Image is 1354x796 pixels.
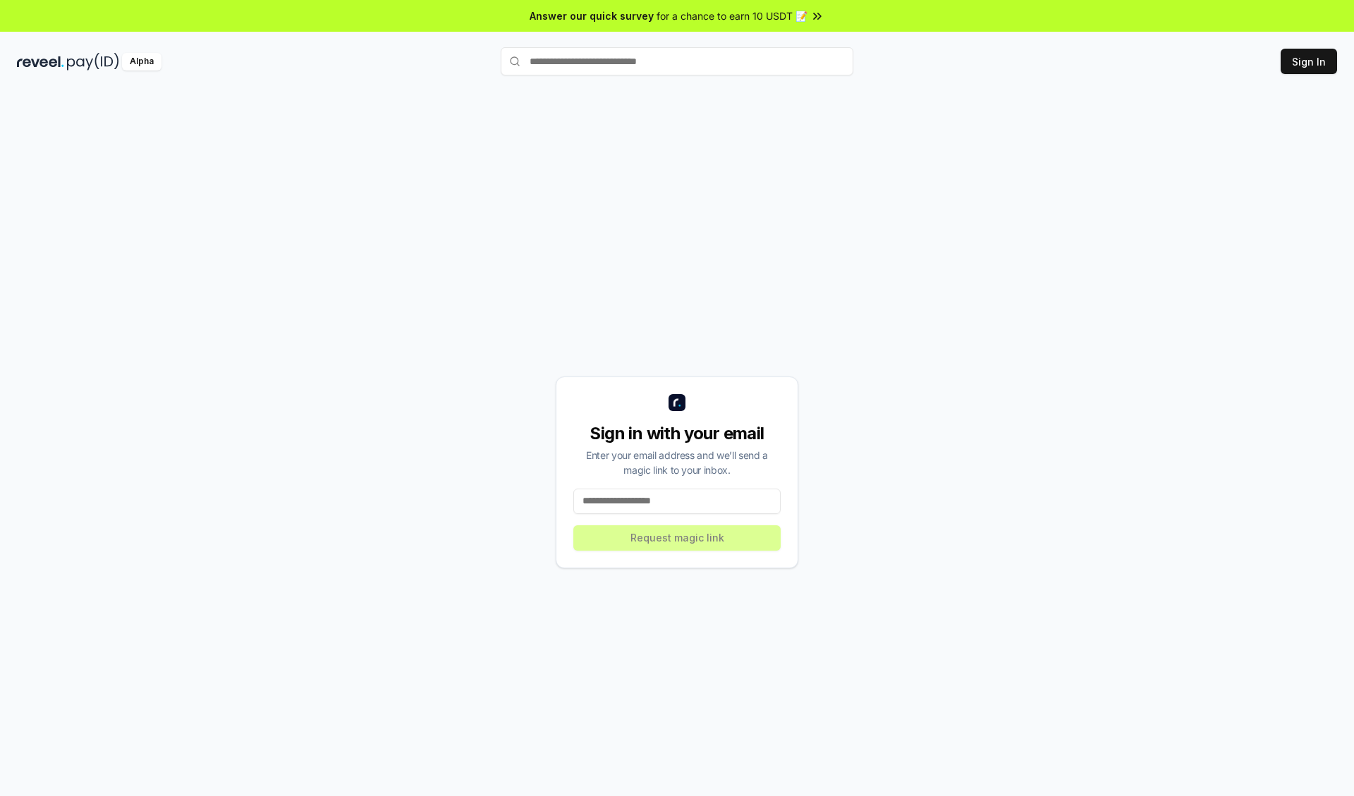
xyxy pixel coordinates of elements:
div: Alpha [122,53,161,71]
div: Enter your email address and we’ll send a magic link to your inbox. [573,448,781,477]
img: reveel_dark [17,53,64,71]
span: for a chance to earn 10 USDT 📝 [657,8,807,23]
button: Sign In [1281,49,1337,74]
div: Sign in with your email [573,422,781,445]
span: Answer our quick survey [530,8,654,23]
img: logo_small [669,394,685,411]
img: pay_id [67,53,119,71]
